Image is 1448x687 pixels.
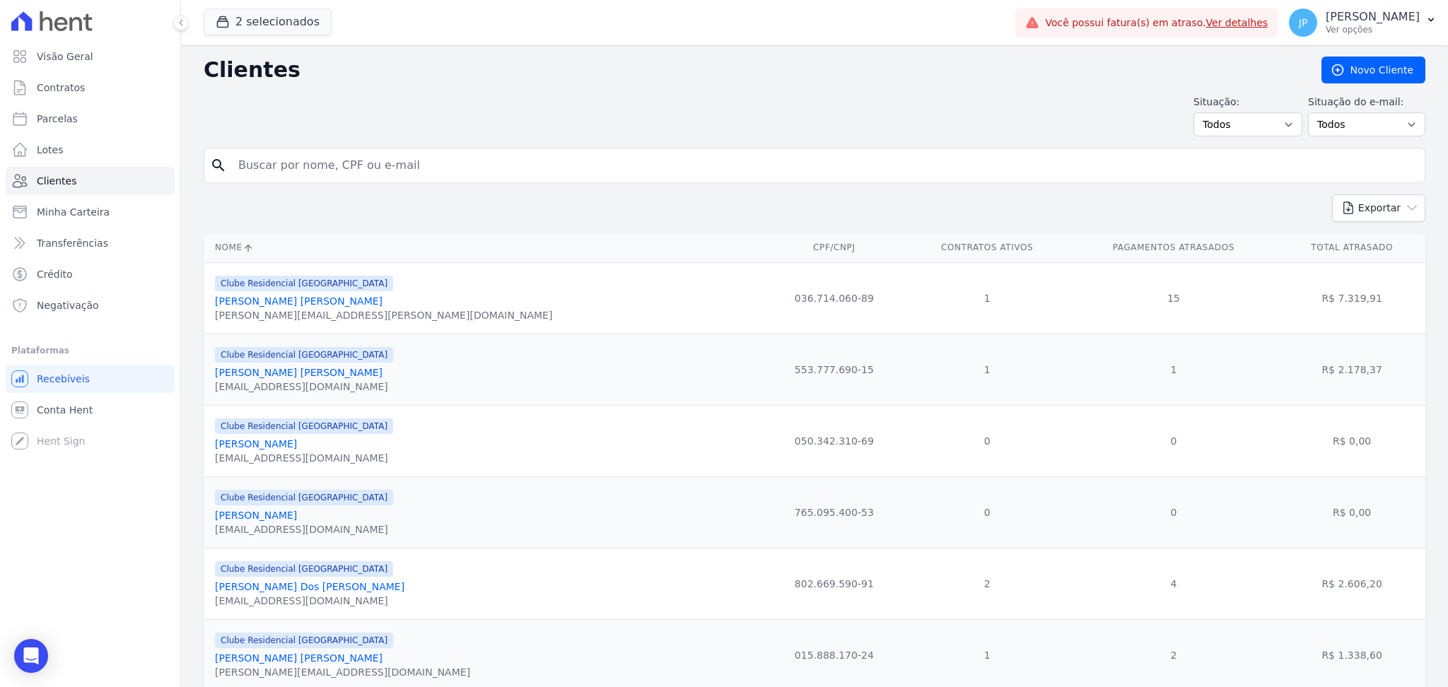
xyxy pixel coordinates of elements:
td: 802.669.590-91 [763,548,906,619]
a: [PERSON_NAME] Dos [PERSON_NAME] [215,581,404,592]
td: 553.777.690-15 [763,334,906,405]
td: R$ 0,00 [1278,405,1425,476]
td: 036.714.060-89 [763,262,906,334]
a: [PERSON_NAME] [PERSON_NAME] [215,295,383,307]
span: Clube Residencial [GEOGRAPHIC_DATA] [215,490,393,505]
div: [EMAIL_ADDRESS][DOMAIN_NAME] [215,380,393,394]
th: Nome [204,233,763,262]
span: Você possui fatura(s) em atraso. [1045,16,1268,30]
div: [EMAIL_ADDRESS][DOMAIN_NAME] [215,594,404,608]
span: Clube Residencial [GEOGRAPHIC_DATA] [215,347,393,363]
button: Exportar [1332,194,1425,222]
a: Transferências [6,229,175,257]
button: 2 selecionados [204,8,332,35]
td: R$ 7.319,91 [1278,262,1425,334]
h2: Clientes [204,57,1299,83]
td: 2 [906,548,1069,619]
a: Ver detalhes [1206,17,1268,28]
span: Parcelas [37,112,78,126]
a: [PERSON_NAME] [PERSON_NAME] [215,367,383,378]
span: Contratos [37,81,85,95]
span: Clube Residencial [GEOGRAPHIC_DATA] [215,276,393,291]
span: Crédito [37,267,73,281]
td: 1 [906,262,1069,334]
a: Recebíveis [6,365,175,393]
td: 0 [906,405,1069,476]
span: Clube Residencial [GEOGRAPHIC_DATA] [215,633,393,648]
a: [PERSON_NAME] [215,438,297,450]
a: Crédito [6,260,175,288]
th: Total Atrasado [1278,233,1425,262]
a: Visão Geral [6,42,175,71]
th: Pagamentos Atrasados [1068,233,1278,262]
span: Conta Hent [37,403,93,417]
div: [EMAIL_ADDRESS][DOMAIN_NAME] [215,522,393,536]
span: Clientes [37,174,76,188]
td: 765.095.400-53 [763,476,906,548]
a: Minha Carteira [6,198,175,226]
a: Novo Cliente [1321,57,1425,83]
span: Visão Geral [37,49,93,64]
a: Parcelas [6,105,175,133]
div: [EMAIL_ADDRESS][DOMAIN_NAME] [215,451,393,465]
a: Conta Hent [6,396,175,424]
button: JP [PERSON_NAME] Ver opções [1278,3,1448,42]
td: R$ 2.178,37 [1278,334,1425,405]
span: Recebíveis [37,372,90,386]
a: Lotes [6,136,175,164]
span: JP [1299,18,1308,28]
span: Negativação [37,298,99,312]
p: Ver opções [1326,24,1420,35]
span: Lotes [37,143,64,157]
span: Clube Residencial [GEOGRAPHIC_DATA] [215,418,393,434]
td: 1 [906,334,1069,405]
a: Contratos [6,74,175,102]
td: 1 [1068,334,1278,405]
div: Open Intercom Messenger [14,639,48,673]
td: 0 [1068,405,1278,476]
a: [PERSON_NAME] [215,510,297,521]
label: Situação do e-mail: [1308,95,1425,110]
span: Minha Carteira [37,205,110,219]
span: Clube Residencial [GEOGRAPHIC_DATA] [215,561,393,577]
th: Contratos Ativos [906,233,1069,262]
input: Buscar por nome, CPF ou e-mail [230,151,1419,180]
div: [PERSON_NAME][EMAIL_ADDRESS][DOMAIN_NAME] [215,665,470,679]
i: search [210,157,227,174]
td: 4 [1068,548,1278,619]
p: [PERSON_NAME] [1326,10,1420,24]
td: 0 [906,476,1069,548]
div: [PERSON_NAME][EMAIL_ADDRESS][PERSON_NAME][DOMAIN_NAME] [215,308,552,322]
a: Clientes [6,167,175,195]
span: Transferências [37,236,108,250]
div: Plataformas [11,342,169,359]
td: 0 [1068,476,1278,548]
td: 15 [1068,262,1278,334]
td: R$ 2.606,20 [1278,548,1425,619]
td: R$ 0,00 [1278,476,1425,548]
a: Negativação [6,291,175,319]
th: CPF/CNPJ [763,233,906,262]
label: Situação: [1193,95,1302,110]
a: [PERSON_NAME] [PERSON_NAME] [215,652,383,664]
td: 050.342.310-69 [763,405,906,476]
